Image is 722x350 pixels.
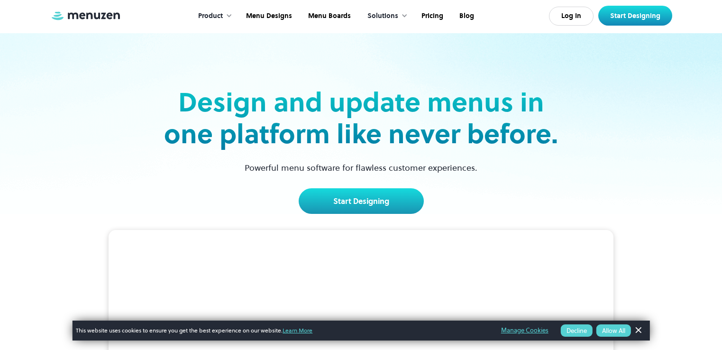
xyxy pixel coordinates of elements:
div: Solutions [367,11,398,21]
a: Log In [549,7,594,26]
a: Blog [450,1,481,31]
button: Decline [561,324,593,337]
a: Dismiss Banner [631,323,645,338]
button: Allow All [596,324,631,337]
a: Menu Boards [299,1,358,31]
p: Powerful menu software for flawless customer experiences. [233,161,489,174]
a: Learn More [283,326,312,334]
a: Start Designing [299,188,424,214]
h2: Design and update menus in one platform like never before. [161,86,561,150]
div: Product [189,1,237,31]
a: Menu Designs [237,1,299,31]
div: Solutions [358,1,412,31]
span: This website uses cookies to ensure you get the best experience on our website. [76,326,487,335]
div: Product [198,11,223,21]
a: Manage Cookies [501,325,548,336]
a: Pricing [412,1,450,31]
a: Start Designing [598,6,672,26]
